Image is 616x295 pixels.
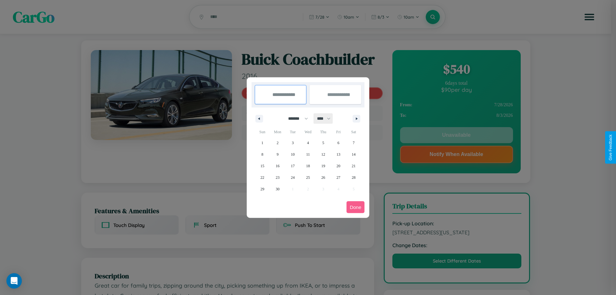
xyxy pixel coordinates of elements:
span: Wed [300,127,315,137]
button: 6 [331,137,346,149]
span: Sun [255,127,270,137]
button: 21 [346,160,361,172]
span: 14 [352,149,355,160]
button: 27 [331,172,346,183]
span: 2 [277,137,278,149]
button: 13 [331,149,346,160]
button: 26 [316,172,331,183]
span: 27 [337,172,340,183]
span: 4 [307,137,309,149]
span: 16 [276,160,279,172]
button: 9 [270,149,285,160]
button: 18 [300,160,315,172]
span: 17 [291,160,295,172]
button: 10 [285,149,300,160]
button: 8 [255,149,270,160]
span: Sat [346,127,361,137]
button: 24 [285,172,300,183]
button: 2 [270,137,285,149]
span: 1 [261,137,263,149]
button: 12 [316,149,331,160]
span: 15 [261,160,264,172]
div: Give Feedback [608,134,613,161]
span: 10 [291,149,295,160]
button: 1 [255,137,270,149]
span: 6 [338,137,339,149]
button: 16 [270,160,285,172]
span: 5 [322,137,324,149]
span: 12 [321,149,325,160]
button: 28 [346,172,361,183]
span: Thu [316,127,331,137]
button: 3 [285,137,300,149]
span: 30 [276,183,279,195]
button: 23 [270,172,285,183]
button: 5 [316,137,331,149]
button: 29 [255,183,270,195]
button: Done [346,201,364,213]
button: 30 [270,183,285,195]
span: Fri [331,127,346,137]
span: 24 [291,172,295,183]
span: 26 [321,172,325,183]
button: 4 [300,137,315,149]
button: 15 [255,160,270,172]
div: Open Intercom Messenger [6,273,22,289]
button: 19 [316,160,331,172]
span: 11 [306,149,310,160]
span: 29 [261,183,264,195]
span: 7 [353,137,355,149]
span: 20 [337,160,340,172]
button: 11 [300,149,315,160]
span: 25 [306,172,310,183]
button: 22 [255,172,270,183]
button: 17 [285,160,300,172]
span: 22 [261,172,264,183]
span: 18 [306,160,310,172]
span: 8 [261,149,263,160]
span: Tue [285,127,300,137]
button: 14 [346,149,361,160]
span: 19 [321,160,325,172]
span: 21 [352,160,355,172]
span: 9 [277,149,278,160]
span: 13 [337,149,340,160]
button: 7 [346,137,361,149]
span: 3 [292,137,294,149]
span: 28 [352,172,355,183]
span: Mon [270,127,285,137]
button: 25 [300,172,315,183]
span: 23 [276,172,279,183]
button: 20 [331,160,346,172]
